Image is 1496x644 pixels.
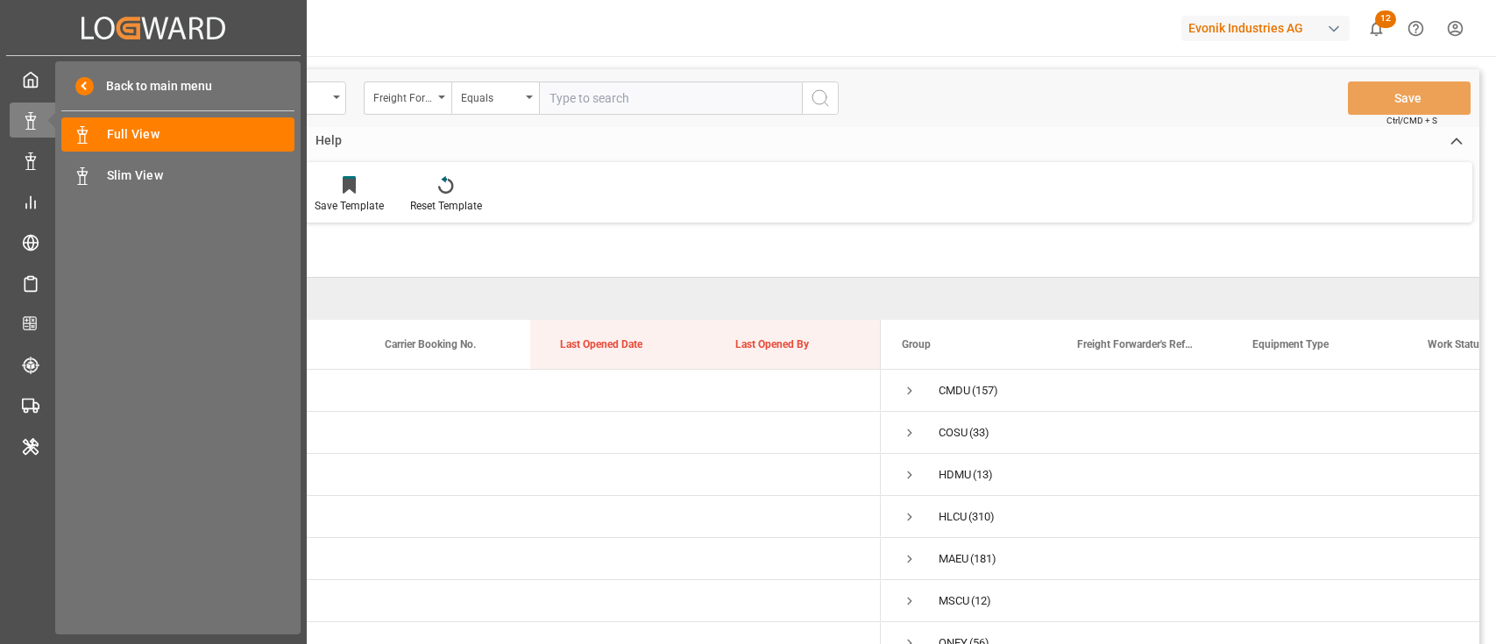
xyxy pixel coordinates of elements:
[364,81,451,115] button: open menu
[1348,81,1471,115] button: Save
[74,496,881,538] div: Press SPACE to select this row.
[461,86,521,106] div: Equals
[968,497,995,537] span: (310)
[969,413,989,453] span: (33)
[10,347,297,381] a: Tracking
[939,581,969,621] div: MSCU
[1252,338,1329,350] span: Equipment Type
[94,77,212,96] span: Back to main menu
[74,580,881,622] div: Press SPACE to select this row.
[902,338,931,350] span: Group
[10,62,297,96] a: My Cockpit
[10,265,297,300] a: Schedules
[10,144,297,178] a: Shipment Status Overview
[385,338,476,350] span: Carrier Booking No.
[970,539,996,579] span: (181)
[10,184,297,218] a: My Reports
[802,81,839,115] button: search button
[939,455,971,495] div: HDMU
[1357,9,1396,48] button: show 12 new notifications
[74,538,881,580] div: Press SPACE to select this row.
[302,127,355,157] div: Help
[10,225,297,259] a: Risk Management
[315,198,384,214] div: Save Template
[373,86,433,106] div: Freight Forwarder's Reference No.
[451,81,539,115] button: open menu
[1428,338,1485,350] span: Work Status
[1386,114,1437,127] span: Ctrl/CMD + S
[1077,338,1195,350] span: Freight Forwarder's Reference No.
[972,371,998,411] span: (157)
[735,338,809,350] span: Last Opened By
[1181,16,1350,41] div: Evonik Industries AG
[74,412,881,454] div: Press SPACE to select this row.
[10,428,297,463] a: Internal Tool
[939,371,970,411] div: CMDU
[61,158,294,192] a: Slim View
[1396,9,1436,48] button: Help Center
[10,388,297,422] a: Transport Planner
[971,581,991,621] span: (12)
[107,125,295,144] span: Full View
[1181,11,1357,45] button: Evonik Industries AG
[107,166,295,185] span: Slim View
[939,413,968,453] div: COSU
[1375,11,1396,28] span: 12
[61,117,294,152] a: Full View
[939,497,967,537] div: HLCU
[539,81,802,115] input: Type to search
[410,198,482,214] div: Reset Template
[939,539,968,579] div: MAEU
[74,454,881,496] div: Press SPACE to select this row.
[74,370,881,412] div: Press SPACE to select this row.
[10,307,297,341] a: CO2e Calculator
[560,338,642,350] span: Last Opened Date
[973,455,993,495] span: (13)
